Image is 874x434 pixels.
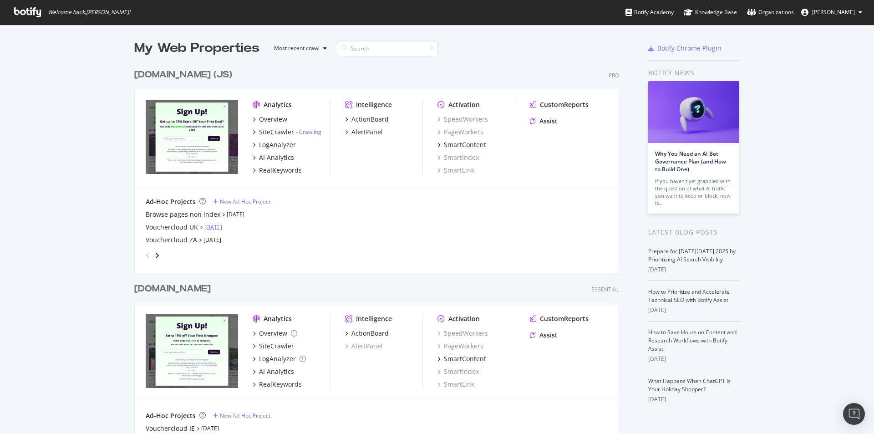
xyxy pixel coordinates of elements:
[591,286,619,293] div: Essential
[201,424,219,432] a: [DATE]
[134,68,232,82] div: [DOMAIN_NAME] (JS)
[437,354,486,363] a: SmartContent
[794,5,869,20] button: [PERSON_NAME]
[530,100,589,109] a: CustomReports
[220,412,270,419] div: New Ad-Hoc Project
[146,210,220,219] div: Browse pages non index
[253,380,302,389] a: RealKeywords
[146,411,196,420] div: Ad-Hoc Projects
[351,115,389,124] div: ActionBoard
[437,166,474,175] a: SmartLink
[437,380,474,389] a: SmartLink
[648,44,722,53] a: Botify Chrome Plugin
[220,198,270,205] div: New Ad-Hoc Project
[351,329,389,338] div: ActionBoard
[648,355,740,363] div: [DATE]
[539,331,558,340] div: Assist
[648,288,730,304] a: How to Prioritize and Accelerate Technical SEO with Botify Assist
[253,367,294,376] a: AI Analytics
[345,329,389,338] a: ActionBoard
[648,328,737,352] a: How to Save Hours on Content and Research Workflows with Botify Assist
[684,8,737,17] div: Knowledge Base
[648,227,740,237] div: Latest Blog Posts
[437,128,483,137] a: PageWorkers
[437,329,488,338] a: SpeedWorkers
[253,342,294,351] a: SiteCrawler
[530,331,558,340] a: Assist
[267,41,330,56] button: Most recent crawl
[540,100,589,109] div: CustomReports
[648,247,736,263] a: Prepare for [DATE][DATE] 2025 by Prioritizing AI Search Visibility
[259,153,294,162] div: AI Analytics
[134,39,259,57] div: My Web Properties
[648,266,740,274] div: [DATE]
[253,140,296,149] a: LogAnalyzer
[351,128,383,137] div: AlertPanel
[345,115,389,124] a: ActionBoard
[648,81,739,143] img: Why You Need an AI Bot Governance Plan (and How to Build One)
[154,251,160,260] div: angle-right
[444,354,486,363] div: SmartContent
[296,128,321,136] div: -
[146,197,196,206] div: Ad-Hoc Projects
[203,236,221,244] a: [DATE]
[259,140,296,149] div: LogAnalyzer
[253,354,306,363] a: LogAnalyzer
[253,329,297,338] a: Overview
[259,115,287,124] div: Overview
[648,377,731,393] a: What Happens When ChatGPT Is Your Holiday Shopper?
[345,342,383,351] a: AlertPanel
[142,248,154,263] div: angle-left
[259,166,302,175] div: RealKeywords
[146,235,197,245] a: Vouchercloud ZA
[134,282,214,296] a: [DOMAIN_NAME]
[843,403,865,425] div: Open Intercom Messenger
[747,8,794,17] div: Organizations
[204,223,222,231] a: [DATE]
[146,223,198,232] a: Vouchercloud UK
[259,367,294,376] div: AI Analytics
[253,128,321,137] a: SiteCrawler- Crawling
[213,412,270,419] a: New Ad-Hoc Project
[539,117,558,126] div: Assist
[259,354,296,363] div: LogAnalyzer
[264,100,292,109] div: Analytics
[134,68,236,82] a: [DOMAIN_NAME] (JS)
[146,100,238,174] img: groupon.co.uk
[437,342,483,351] a: PageWorkers
[609,71,619,79] div: Pro
[345,128,383,137] a: AlertPanel
[437,140,486,149] a: SmartContent
[625,8,674,17] div: Botify Academy
[356,314,392,323] div: Intelligence
[146,424,195,433] a: Vouchercloud IE
[274,46,320,51] div: Most recent crawl
[437,153,479,162] a: SmartIndex
[259,342,294,351] div: SiteCrawler
[213,198,270,205] a: New Ad-Hoc Project
[227,210,244,218] a: [DATE]
[437,367,479,376] a: SmartIndex
[253,115,287,124] a: Overview
[655,150,726,173] a: Why You Need an AI Bot Governance Plan (and How to Build One)
[259,329,287,338] div: Overview
[657,44,722,53] div: Botify Chrome Plugin
[356,100,392,109] div: Intelligence
[299,128,321,136] a: Crawling
[437,115,488,124] a: SpeedWorkers
[812,8,855,16] span: Luca Malagigi
[448,314,480,323] div: Activation
[259,128,294,137] div: SiteCrawler
[259,380,302,389] div: RealKeywords
[540,314,589,323] div: CustomReports
[448,100,480,109] div: Activation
